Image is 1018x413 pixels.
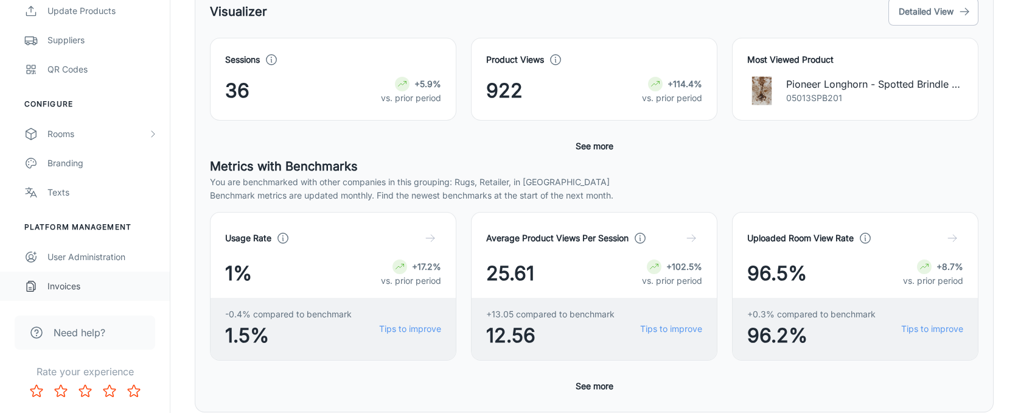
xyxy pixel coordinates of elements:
span: 96.5% [747,259,807,288]
p: vs. prior period [642,91,702,105]
span: 96.2% [747,321,876,350]
h4: Product Views [486,53,544,66]
a: Tips to improve [640,322,702,336]
p: 05013SPB201 [786,91,963,105]
h4: Most Viewed Product [747,53,963,66]
button: See more [571,375,618,397]
div: Texts [47,186,158,199]
span: +13.05 compared to benchmark [486,308,615,321]
a: Tips to improve [901,322,963,336]
span: -0.4% compared to benchmark [225,308,352,321]
span: 1.5% [225,321,352,350]
span: +0.3% compared to benchmark [747,308,876,321]
span: 922 [486,76,523,105]
div: Update Products [47,4,158,18]
div: Invoices [47,280,158,293]
div: User Administration [47,250,158,264]
p: vs. prior period [642,274,702,288]
button: Rate 1 star [24,379,49,403]
strong: +114.4% [668,79,702,89]
span: 25.61 [486,259,534,288]
div: Suppliers [47,34,158,47]
p: Pioneer Longhorn - Spotted Brindle 5x8 [786,77,963,91]
h5: Metrics with Benchmarks [210,157,978,175]
button: Rate 4 star [97,379,122,403]
strong: +8.7% [936,261,963,272]
button: See more [571,135,618,157]
h4: Average Product Views Per Session [486,231,629,245]
div: QR Codes [47,63,158,76]
div: Rooms [47,127,148,141]
span: Need help? [54,325,105,340]
h5: Visualizer [210,2,267,21]
h4: Uploaded Room View Rate [747,231,854,245]
h4: Sessions [225,53,260,66]
p: vs. prior period [903,274,963,288]
button: Rate 3 star [73,379,97,403]
p: Rate your experience [10,364,160,379]
button: Rate 2 star [49,379,73,403]
h4: Usage Rate [225,231,271,245]
span: 1% [225,259,252,288]
img: Pioneer Longhorn - Spotted Brindle 5x8 [747,76,776,105]
strong: +102.5% [666,261,702,272]
p: vs. prior period [381,91,441,105]
span: 12.56 [486,321,615,350]
div: Branding [47,157,158,170]
p: Benchmark metrics are updated monthly. Find the newest benchmarks at the start of the next month. [210,189,978,202]
a: Tips to improve [379,322,441,336]
strong: +5.9% [414,79,441,89]
p: You are benchmarked with other companies in this grouping: Rugs, Retailer, in [GEOGRAPHIC_DATA] [210,175,978,189]
strong: +17.2% [412,261,441,272]
p: vs. prior period [381,274,441,288]
span: 36 [225,76,249,105]
button: Rate 5 star [122,379,146,403]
